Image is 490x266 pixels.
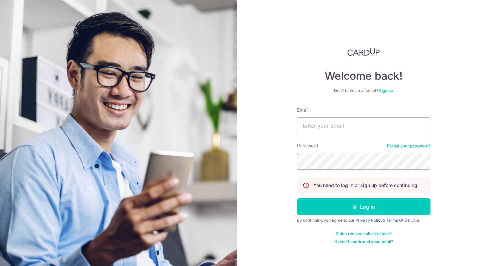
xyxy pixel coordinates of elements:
a: Didn't receive unlock details? [336,231,391,236]
label: Email [297,107,308,113]
a: Haven't confirmed your email? [334,239,393,244]
div: By continuing you agree to our & [297,218,430,223]
a: Forgot your password? [387,143,430,149]
button: Log in [297,198,430,215]
label: Password [297,142,318,149]
img: CardUp Logo [347,48,380,56]
input: Enter your Email [297,117,430,134]
p: You need to log in or sign up before continuing. [313,182,419,189]
a: Sign up [379,88,393,93]
div: Don’t have an account? [297,88,430,93]
a: Terms Of Service [386,218,419,223]
h4: Welcome back! [297,69,430,83]
a: Privacy Policy [355,218,383,223]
